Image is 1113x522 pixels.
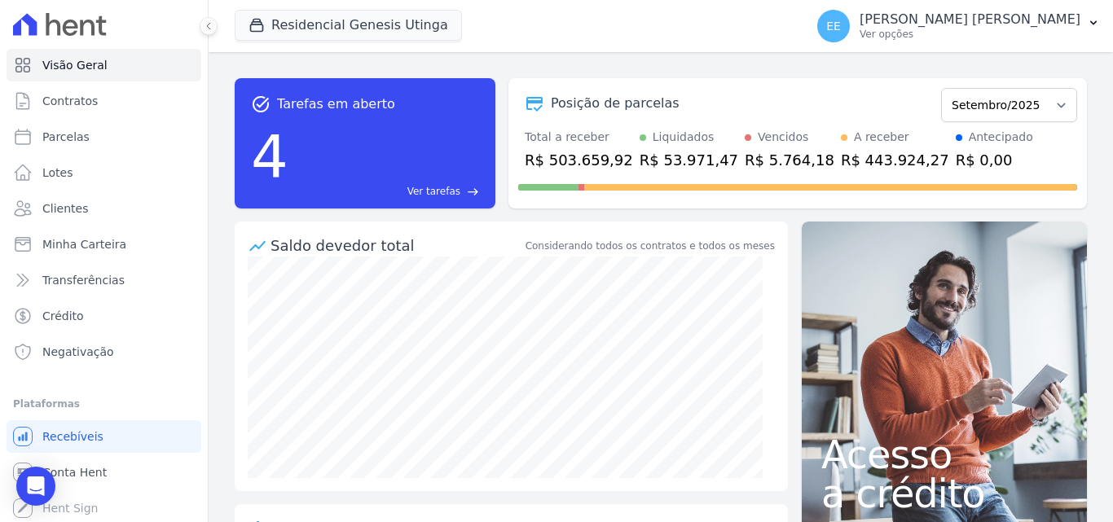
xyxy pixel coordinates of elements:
span: Lotes [42,164,73,181]
div: Antecipado [969,129,1033,146]
div: Considerando todos os contratos e todos os meses [526,239,775,253]
div: Total a receber [525,129,633,146]
div: Posição de parcelas [551,94,680,113]
a: Transferências [7,264,201,296]
p: [PERSON_NAME] [PERSON_NAME] [860,11,1080,28]
a: Conta Hent [7,456,201,489]
span: Visão Geral [42,57,108,73]
div: Open Intercom Messenger [16,467,55,506]
button: EE [PERSON_NAME] [PERSON_NAME] Ver opções [804,3,1113,49]
div: Saldo devedor total [271,235,522,257]
div: Liquidados [653,129,715,146]
div: R$ 443.924,27 [841,149,949,171]
div: R$ 5.764,18 [745,149,834,171]
span: Clientes [42,200,88,217]
div: Vencidos [758,129,808,146]
span: Contratos [42,93,98,109]
span: Recebíveis [42,428,103,445]
span: Parcelas [42,129,90,145]
span: Conta Hent [42,464,107,480]
div: A receber [854,129,909,146]
button: Residencial Genesis Utinga [235,10,462,41]
a: Ver tarefas east [295,184,479,199]
div: Plataformas [13,394,195,414]
a: Parcelas [7,121,201,153]
span: task_alt [251,94,271,114]
span: Acesso [821,435,1067,474]
a: Visão Geral [7,49,201,81]
span: a crédito [821,474,1067,513]
a: Crédito [7,300,201,332]
a: Clientes [7,192,201,225]
div: R$ 53.971,47 [640,149,738,171]
span: Ver tarefas [407,184,460,199]
div: 4 [251,114,288,199]
a: Minha Carteira [7,228,201,261]
a: Negativação [7,336,201,368]
a: Lotes [7,156,201,189]
span: Negativação [42,344,114,360]
div: R$ 0,00 [956,149,1033,171]
span: Tarefas em aberto [277,94,395,114]
a: Recebíveis [7,420,201,453]
span: Crédito [42,308,84,324]
span: Minha Carteira [42,236,126,252]
p: Ver opções [860,28,1080,41]
span: Transferências [42,272,125,288]
span: EE [826,20,841,32]
a: Contratos [7,85,201,117]
div: R$ 503.659,92 [525,149,633,171]
span: east [467,186,479,198]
